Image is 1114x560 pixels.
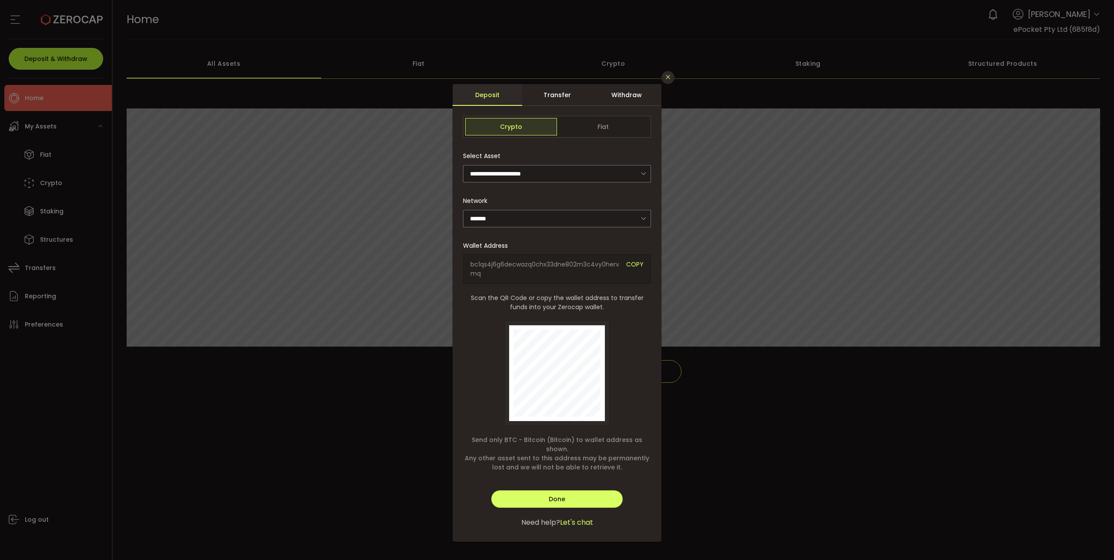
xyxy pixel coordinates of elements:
[463,152,506,160] label: Select Asset
[463,293,651,312] span: Scan the QR Code or copy the wallet address to transfer funds into your Zerocap wallet.
[453,84,522,106] div: Deposit
[465,118,557,135] span: Crypto
[592,84,661,106] div: Withdraw
[463,241,513,250] label: Wallet Address
[463,435,651,454] span: Send only BTC - Bitcoin (Bitcoin) to wallet address as shown.
[463,196,493,205] label: Network
[463,454,651,472] span: Any other asset sent to this address may be permanently lost and we will not be able to retrieve it.
[453,84,661,542] div: dialog
[1010,466,1114,560] iframe: Chat Widget
[626,260,644,278] span: COPY
[560,517,593,528] span: Let's chat
[470,260,620,278] span: bc1qs4j6g6decwazq0chx33dne802m3c4vy0hervmq
[661,71,674,84] button: Close
[521,517,560,528] span: Need help?
[491,490,623,508] button: Done
[557,118,649,135] span: Fiat
[549,495,565,503] span: Done
[522,84,592,106] div: Transfer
